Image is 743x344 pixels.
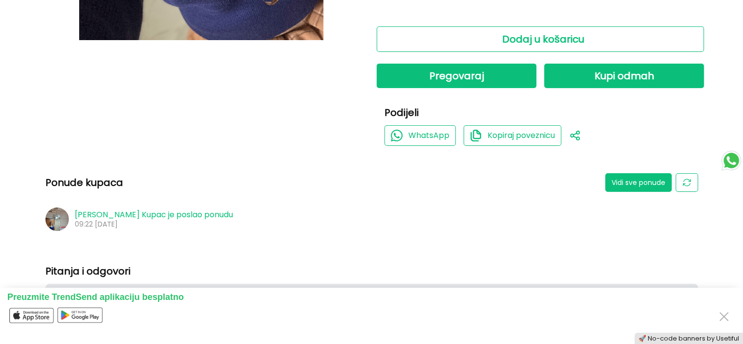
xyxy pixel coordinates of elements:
[45,207,69,231] img: Vintage Chic
[605,173,672,192] button: Vidi sve ponude
[45,178,123,187] h2: Ponude kupaca
[716,307,732,325] button: Close
[638,334,739,343] a: 🚀 No-code banners by Usetiful
[384,125,456,146] button: WhatsApp
[408,131,449,140] span: WhatsApp
[488,131,555,140] span: Kopiraj poveznicu
[75,220,233,228] p: 09:22 [DATE]
[75,210,233,219] p: [PERSON_NAME] Kupac je poslao ponudu
[502,32,584,46] span: Dodaj u košaricu
[377,64,536,88] button: Pregovaraj
[384,108,696,117] h2: Podijeli
[377,26,704,52] button: Dodaj u košaricu
[544,64,704,88] button: Kupi odmah
[7,292,184,302] span: Preuzmite TrendSend aplikaciju besplatno
[464,125,561,146] button: Kopiraj poveznicu
[45,266,698,276] h2: Pitanja i odgovori
[594,69,654,83] span: Kupi odmah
